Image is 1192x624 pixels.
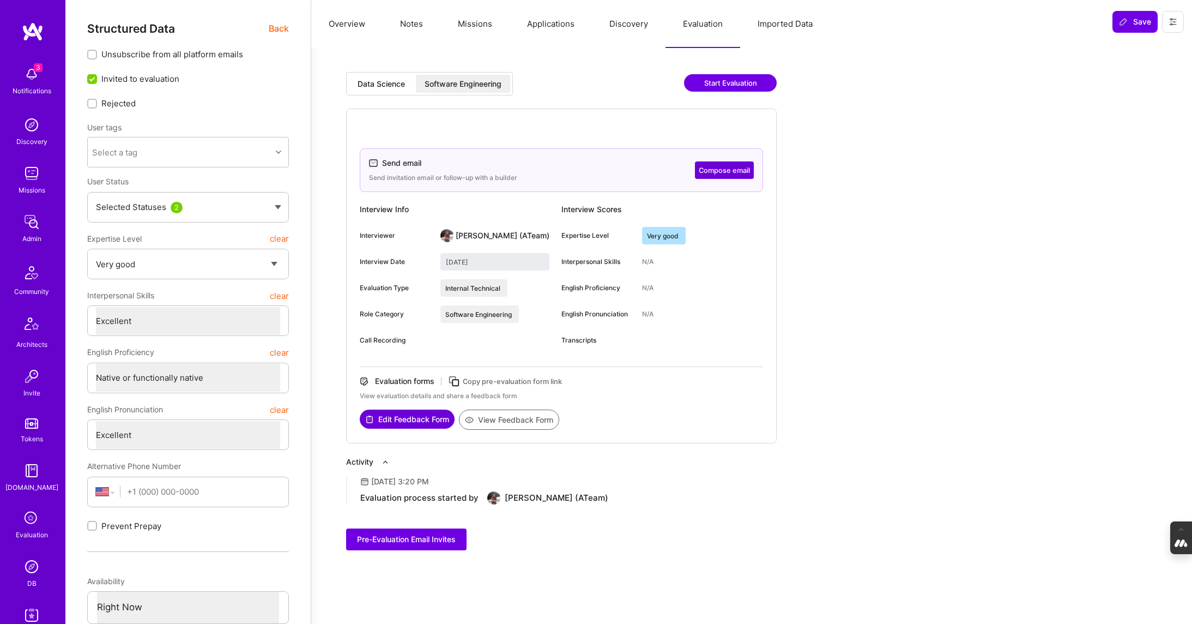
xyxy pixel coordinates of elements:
[369,173,517,183] div: Send invitation email or follow-up with a builder
[34,63,43,72] span: 3
[440,229,453,242] img: User Avatar
[360,283,432,293] div: Evaluation Type
[87,286,154,305] span: Interpersonal Skills
[346,457,373,467] div: Activity
[101,520,161,532] span: Prevent Prepay
[87,229,142,249] span: Expertise Level
[101,98,136,109] span: Rejected
[1112,11,1158,33] button: Save
[270,343,289,362] button: clear
[87,572,289,591] div: Availability
[561,231,633,241] div: Expertise Level
[684,74,777,92] button: Start Evaluation
[87,177,129,186] span: User Status
[27,578,37,589] div: DB
[360,201,561,218] div: Interview Info
[21,163,43,184] img: teamwork
[360,410,455,429] button: Edit Feedback Form
[92,147,137,158] div: Select a tag
[425,79,501,89] div: Software Engineering
[276,149,281,155] i: icon Chevron
[21,365,43,387] img: Invite
[171,202,183,213] div: 2
[642,309,654,319] div: N/A
[382,158,421,169] div: Send email
[25,418,38,429] img: tokens
[360,231,432,241] div: Interviewer
[695,161,754,179] button: Compose email
[21,114,43,136] img: discovery
[360,410,455,430] a: Edit Feedback Form
[101,73,179,85] span: Invited to evaluation
[561,283,633,293] div: English Proficiency
[270,286,289,305] button: clear
[16,529,48,541] div: Evaluation
[22,233,41,244] div: Admin
[463,376,562,387] div: Copy pre-evaluation form link
[19,260,45,286] img: Community
[360,493,479,503] div: Evaluation process started by
[16,136,47,147] div: Discovery
[96,202,166,212] span: Selected Statuses
[371,476,429,487] div: [DATE] 3:20 PM
[346,529,467,550] button: Pre-Evaluation Email Invites
[19,184,45,196] div: Missions
[87,22,175,35] span: Structured Data
[275,205,281,209] img: caret
[360,309,432,319] div: Role Category
[21,556,43,578] img: Admin Search
[14,286,49,297] div: Community
[269,22,289,35] span: Back
[16,339,47,350] div: Architects
[127,478,280,506] input: +1 (000) 000-0000
[561,257,633,267] div: Interpersonal Skills
[87,343,154,362] span: English Proficiency
[375,376,434,387] div: Evaluation forms
[561,201,763,218] div: Interview Scores
[87,122,122,133] label: User tags
[270,229,289,249] button: clear
[5,482,58,493] div: [DOMAIN_NAME]
[360,335,432,345] div: Call Recording
[357,534,456,545] span: Pre-Evaluation Email Invites
[21,508,42,529] i: icon SelectionTeam
[19,313,45,339] img: Architects
[561,335,633,345] div: Transcripts
[23,387,40,399] div: Invite
[358,79,405,89] div: Data Science
[642,283,654,293] div: N/A
[13,85,51,97] div: Notifications
[21,433,43,445] div: Tokens
[87,461,181,471] span: Alternative Phone Number
[561,309,633,319] div: English Pronunciation
[360,391,763,401] div: View evaluation details and share a feedback form
[21,460,43,482] img: guide book
[87,400,163,419] span: English Pronunciation
[21,211,43,233] img: admin teamwork
[459,410,559,430] button: View Feedback Form
[101,49,243,60] span: Unsubscribe from all platform emails
[22,22,44,41] img: logo
[448,375,461,388] i: icon Copy
[487,491,500,505] img: User Avatar
[1119,16,1151,27] span: Save
[21,63,43,85] img: bell
[642,257,654,267] div: N/A
[270,400,289,419] button: clear
[360,257,432,267] div: Interview Date
[505,493,608,503] div: [PERSON_NAME] (ATeam)
[456,230,549,241] div: [PERSON_NAME] (ATeam)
